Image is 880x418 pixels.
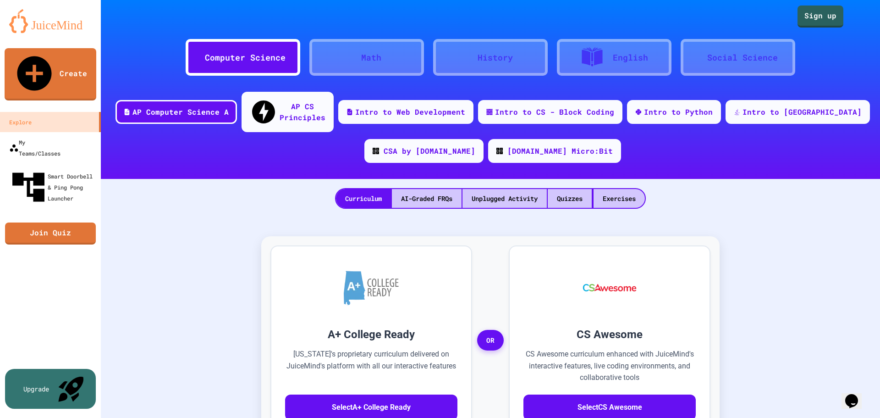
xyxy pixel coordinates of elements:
[9,168,97,206] div: Smart Doorbell & Ping Pong Launcher
[574,260,646,315] img: CS Awesome
[361,51,381,64] div: Math
[707,51,778,64] div: Social Science
[742,106,862,117] div: Intro to [GEOGRAPHIC_DATA]
[205,51,286,64] div: Computer Science
[9,137,60,159] div: My Teams/Classes
[495,106,614,117] div: Intro to CS - Block Coding
[613,51,648,64] div: English
[594,189,645,208] div: Exercises
[336,189,391,208] div: Curriculum
[132,106,229,117] div: AP Computer Science A
[477,330,504,351] span: OR
[373,148,379,154] img: CODE_logo_RGB.png
[548,189,592,208] div: Quizzes
[644,106,713,117] div: Intro to Python
[523,348,696,384] p: CS Awesome curriculum enhanced with JuiceMind's interactive features, live coding environments, a...
[344,271,399,305] img: A+ College Ready
[462,189,547,208] div: Unplugged Activity
[384,145,475,156] div: CSA by [DOMAIN_NAME]
[5,48,96,100] a: Create
[478,51,513,64] div: History
[23,384,49,394] div: Upgrade
[285,348,457,384] p: [US_STATE]'s proprietary curriculum delivered on JuiceMind's platform with all our interactive fe...
[392,189,462,208] div: AI-Graded FRQs
[841,381,871,409] iframe: chat widget
[9,9,92,33] img: logo-orange.svg
[523,326,696,343] h3: CS Awesome
[9,117,32,128] div: Explore
[355,106,465,117] div: Intro to Web Development
[5,223,96,245] a: Join Quiz
[507,145,613,156] div: [DOMAIN_NAME] Micro:Bit
[496,148,503,154] img: CODE_logo_RGB.png
[797,6,843,28] a: Sign up
[280,101,325,123] div: AP CS Principles
[285,326,457,343] h3: A+ College Ready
